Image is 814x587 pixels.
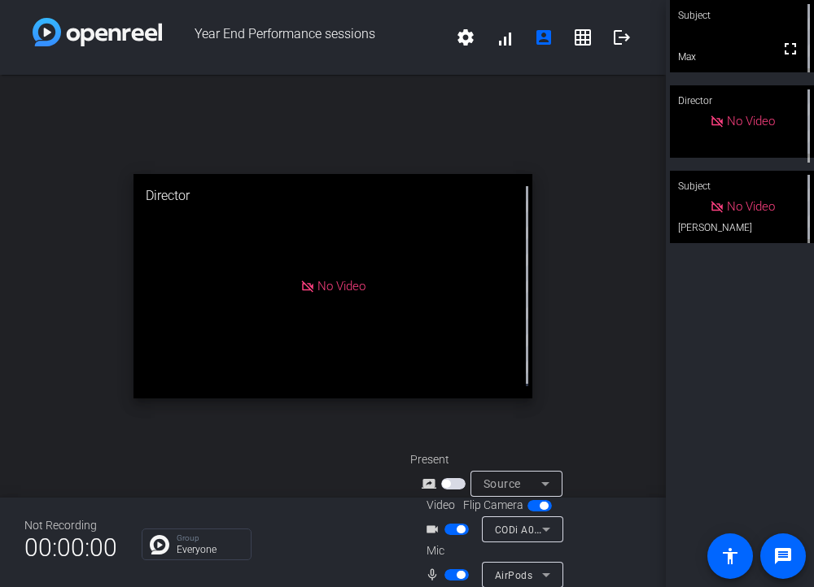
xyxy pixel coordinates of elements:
p: Everyone [177,545,243,554]
mat-icon: account_box [534,28,554,47]
mat-icon: accessibility [720,546,740,566]
span: No Video [727,114,775,128]
span: Year End Performance sessions [162,18,446,57]
mat-icon: mic_none [425,565,444,585]
div: Subject [670,171,814,202]
div: Present [410,451,573,468]
mat-icon: fullscreen [781,39,800,59]
div: Not Recording [24,517,117,534]
span: Video [427,497,455,514]
span: No Video [727,199,775,214]
span: CODi A05023 Alloco Webcam (0bda:5803) [495,523,698,536]
mat-icon: logout [612,28,632,47]
p: Group [177,534,243,542]
div: Mic [410,542,573,559]
button: signal_cellular_alt [485,18,524,57]
span: No Video [317,279,365,293]
mat-icon: settings [456,28,475,47]
span: AirPods [495,570,533,581]
mat-icon: message [773,546,793,566]
img: white-gradient.svg [33,18,162,46]
mat-icon: videocam_outline [425,520,444,539]
mat-icon: screen_share_outline [422,474,441,494]
div: Director [133,174,533,218]
img: Chat Icon [150,535,169,554]
div: Director [670,85,814,116]
span: Source [484,477,521,490]
mat-icon: grid_on [573,28,593,47]
span: Flip Camera [463,497,523,514]
span: 00:00:00 [24,528,117,567]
